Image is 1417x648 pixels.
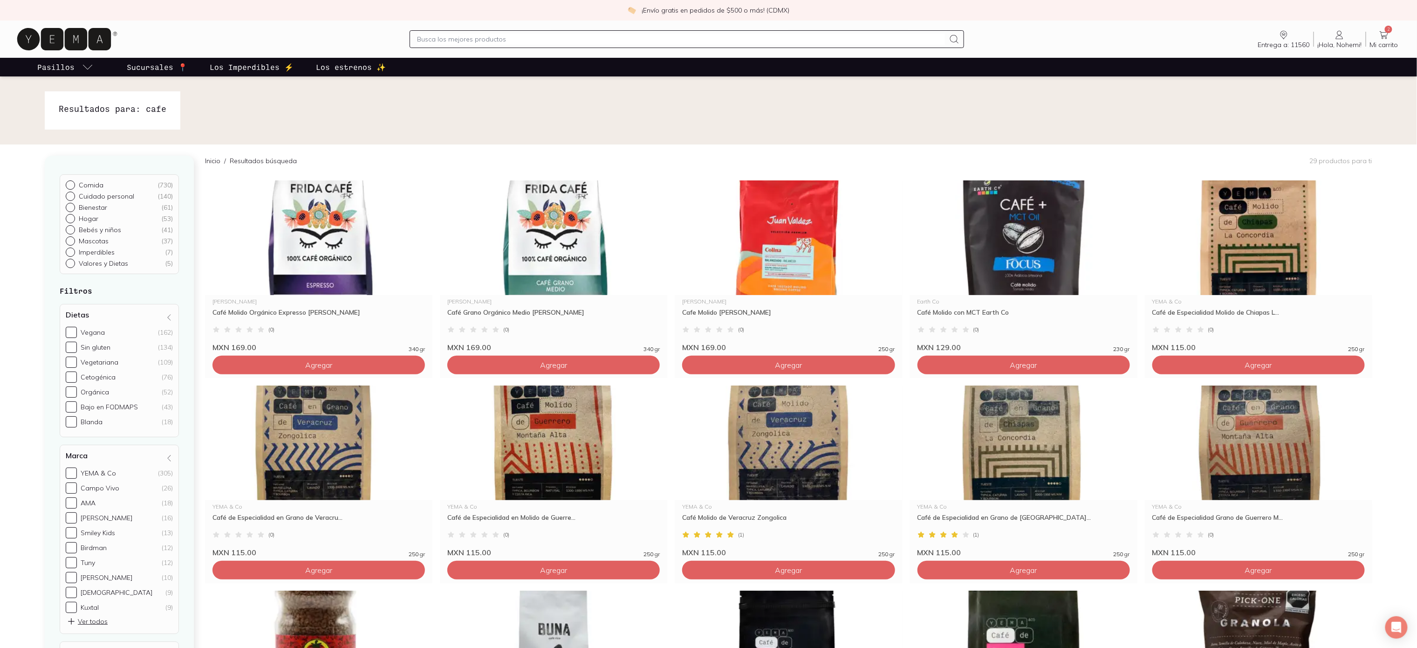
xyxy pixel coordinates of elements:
p: Comida [79,181,103,189]
a: Entrega a: 11560 [1254,29,1314,49]
div: YEMA & Co [212,504,425,510]
button: Agregar [447,356,660,374]
input: Birdman(12) [66,542,77,553]
span: ( 0 ) [738,327,744,332]
img: Café de Especialidad Molido de Veracruz Zongolica [675,386,902,500]
div: [PERSON_NAME] [81,514,132,522]
h4: Marca [66,451,88,460]
span: Agregar [1010,565,1037,575]
input: Vegetariana(109) [66,357,77,368]
div: (76) [162,373,173,381]
div: YEMA & Co [1152,299,1365,304]
a: Café Molido con MCT Earth CoEarth CoCafé Molido con MCT Earth Co(0)MXN 129.00230 gr [910,180,1137,352]
span: 230 gr [1114,346,1130,352]
a: 2Mi carrito [1366,29,1402,49]
img: Café Molido de Chiapas La Concordia [1145,180,1372,295]
div: Café de Especialidad Molido de Chiapas L... [1152,308,1365,325]
div: (162) [158,328,173,337]
span: 250 gr [1114,551,1130,557]
div: (134) [158,343,173,352]
div: (18) [162,418,173,426]
div: YEMA & Co [81,469,116,477]
span: / [220,156,230,165]
button: Agregar [1152,356,1365,374]
div: [DEMOGRAPHIC_DATA] [81,588,152,597]
span: ( 0 ) [973,327,979,332]
span: MXN 115.00 [1152,343,1196,352]
a: Los estrenos ✨ [314,58,388,76]
div: (18) [162,499,173,507]
img: Café Molido con MCT Earth Co [910,180,1137,295]
span: Agregar [540,360,567,370]
a: Inicio [205,157,220,165]
div: Open Intercom Messenger [1385,616,1408,639]
span: Agregar [305,565,332,575]
img: Café en Grano de Guerrero Montaña Alta [1145,386,1372,500]
div: Dietas [60,304,179,437]
div: (12) [162,544,173,552]
p: Bebés y niños [79,226,121,234]
div: Marca [60,445,179,634]
input: [DEMOGRAPHIC_DATA](9) [66,587,77,598]
div: Cafe Molido [PERSON_NAME] [682,308,895,325]
input: Sin gluten(134) [66,342,77,353]
span: Agregar [775,565,802,575]
p: Imperdibles [79,248,115,256]
button: Agregar [212,356,425,374]
img: Cafe Molido Colina Juan Valdez [675,180,902,295]
span: 250 gr [879,551,895,557]
button: Agregar [682,356,895,374]
span: MXN 129.00 [917,343,961,352]
span: ( 0 ) [268,532,274,538]
div: Bajo en FODMAPS [81,403,138,411]
span: ( 0 ) [1208,532,1214,538]
a: ¡Hola, Nohemi! [1314,29,1366,49]
div: Café Molido Orgánico Expresso [PERSON_NAME] [212,308,425,325]
div: AMA [81,499,96,507]
img: check [628,6,636,14]
img: Café en Grano de Chiapas La Concordia [910,386,1137,500]
p: Sucursales 📍 [127,62,187,73]
div: Orgánica [81,388,109,396]
button: Agregar [682,561,895,579]
span: MXN 115.00 [447,548,491,557]
span: MXN 169.00 [212,343,256,352]
span: 250 gr [409,551,425,557]
p: Bienestar [79,203,107,212]
div: [PERSON_NAME] [81,573,132,582]
input: Campo Vivo(26) [66,483,77,494]
span: MXN 115.00 [1152,548,1196,557]
div: ( 37 ) [161,237,173,245]
input: Bajo en FODMAPS(43) [66,401,77,413]
p: Pasillos [37,62,75,73]
span: ( 0 ) [1208,327,1214,332]
a: Café Molido de Chiapas La ConcordiaYEMA & CoCafé de Especialidad Molido de Chiapas L...(0)MXN 115... [1145,180,1372,352]
div: Campo Vivo [81,484,119,492]
span: MXN 169.00 [447,343,491,352]
span: 2 [1385,26,1392,33]
p: Los Imperdibles ⚡️ [210,62,294,73]
img: Café Grano Orgánico Medio Frida [440,180,667,295]
a: Café Molido de Guerrero Montaña AltaYEMA & CoCafé de Especialidad en Molido de Guerre...(0)MXN 11... [440,386,667,557]
span: 250 gr [879,346,895,352]
div: Sin gluten [81,343,110,352]
input: Busca los mejores productos [418,34,945,45]
span: ( 0 ) [268,327,274,332]
div: YEMA & Co [447,504,660,510]
p: Hogar [79,214,98,223]
div: (9) [165,588,173,597]
a: Café en Grano de Guerrero Montaña AltaYEMA & CoCafé de Especialidad Grano de Guerrero M...(0)MXN ... [1145,386,1372,557]
div: Café Molido con MCT Earth Co [917,308,1130,325]
input: Orgánica(52) [66,386,77,398]
div: (26) [162,484,173,492]
span: Agregar [1010,360,1037,370]
a: Sucursales 📍 [125,58,189,76]
p: Valores y Dietas [79,259,128,268]
span: MXN 115.00 [682,548,726,557]
span: ( 1 ) [973,532,979,538]
div: Vegana [81,328,105,337]
div: Vegetariana [81,358,118,366]
a: Café de Especialidad Molido de Veracruz ZongolicaYEMA & CoCafé Molido de Veracruz Zongolica(1)MXN... [675,386,902,557]
button: Agregar [917,561,1130,579]
img: Café Molido Orgánico Expresso Frida [205,180,432,295]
